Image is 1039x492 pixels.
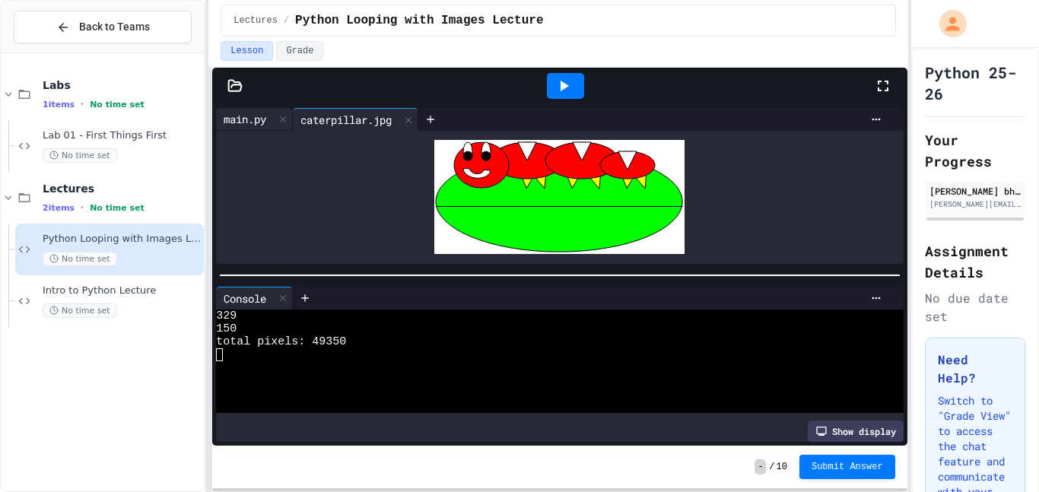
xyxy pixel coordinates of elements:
span: total pixels: 49350 [216,335,346,348]
span: 329 [216,309,237,322]
div: main.py [216,108,293,131]
span: Submit Answer [812,461,883,473]
span: No time set [90,100,145,110]
span: Labs [43,78,201,92]
div: main.py [216,111,274,127]
span: Intro to Python Lecture [43,284,201,297]
span: No time set [90,203,145,213]
span: Python Looping with Images Lecture [43,233,201,246]
h3: Need Help? [938,351,1012,387]
span: 10 [777,461,787,473]
span: 2 items [43,203,75,213]
span: 1 items [43,100,75,110]
span: Back to Teams [79,19,150,35]
img: Z [434,140,685,254]
div: Console [216,290,274,306]
div: Show display [808,421,904,442]
div: [PERSON_NAME] bhupanapdu sunkesula [929,184,1021,198]
span: 150 [216,322,237,335]
span: No time set [43,252,117,266]
div: Console [216,287,293,309]
h2: Your Progress [925,129,1025,172]
span: / [284,14,289,27]
span: • [81,98,84,110]
span: No time set [43,148,117,163]
button: Grade [276,41,323,61]
div: No due date set [925,289,1025,325]
div: My Account [923,6,971,41]
button: Submit Answer [799,455,895,479]
button: Lesson [221,41,273,61]
span: No time set [43,303,117,318]
span: Lectures [234,14,278,27]
span: - [755,459,766,475]
h1: Python 25-26 [925,62,1025,104]
button: Back to Teams [14,11,192,43]
span: Lectures [43,182,201,195]
span: Lab 01 - First Things First [43,129,201,142]
h2: Assignment Details [925,240,1025,283]
div: caterpillar.jpg [293,108,418,131]
span: Python Looping with Images Lecture [295,11,543,30]
div: caterpillar.jpg [293,112,399,128]
span: / [769,461,774,473]
span: • [81,202,84,214]
div: [PERSON_NAME][EMAIL_ADDRESS][DOMAIN_NAME] [929,198,1021,210]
